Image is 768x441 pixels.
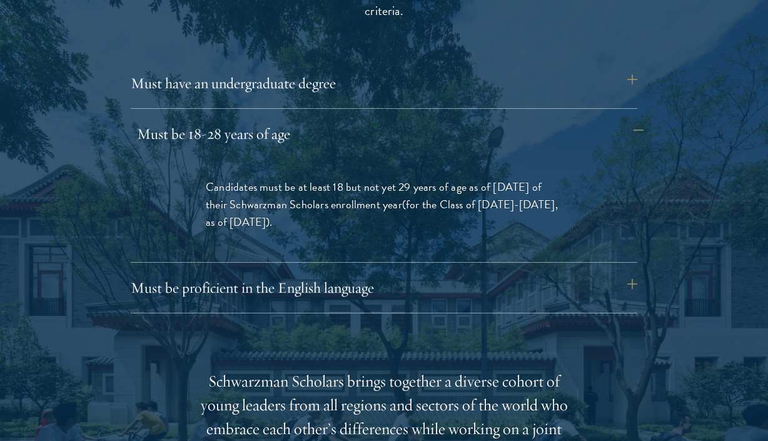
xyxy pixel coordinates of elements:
span: (for the Class of [DATE]-[DATE], as of [DATE]) [206,196,558,230]
button: Must be 18-28 years of age [137,119,644,149]
button: Must have an undergraduate degree [131,68,637,98]
p: Candidates must be at least 18 but not yet 29 years of age as of [DATE] of their Schwarzman Schol... [206,178,562,231]
button: Must be proficient in the English language [131,273,637,303]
